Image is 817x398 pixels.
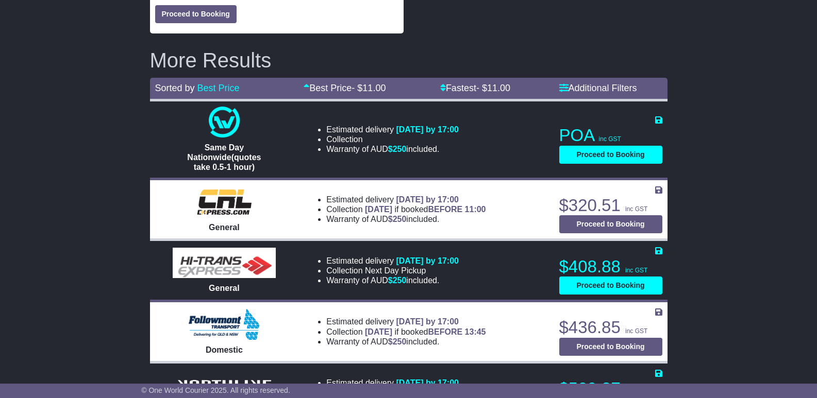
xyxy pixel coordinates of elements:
span: [DATE] by 17:00 [396,125,459,134]
span: 250 [393,276,407,285]
span: 13:45 [465,327,486,336]
li: Estimated delivery [326,195,486,204]
span: inc GST [625,267,647,274]
li: Warranty of AUD included. [326,144,459,154]
button: Proceed to Booking [559,146,662,164]
span: 11:00 [465,205,486,214]
span: Next Day Pickup [365,266,426,275]
span: [DATE] by 17:00 [396,256,459,265]
li: Collection [326,266,459,275]
button: Proceed to Booking [559,338,662,356]
button: Proceed to Booking [559,215,662,233]
span: inc GST [625,327,647,335]
li: Estimated delivery [326,317,486,326]
span: $ [388,145,407,153]
a: Additional Filters [559,83,637,93]
span: Domestic [206,345,243,354]
li: Collection [326,134,459,144]
li: Estimated delivery [326,378,486,388]
li: Warranty of AUD included. [326,337,486,347]
span: © One World Courier 2025. All rights reserved. [141,386,290,394]
img: Northline Distribution: GENERAL [173,377,276,394]
span: $ [388,276,407,285]
img: Followmont Transport: Domestic [189,309,259,340]
span: 250 [393,145,407,153]
span: - $ [476,83,510,93]
a: Fastest- $11.00 [440,83,510,93]
a: Best Price- $11.00 [304,83,386,93]
button: Proceed to Booking [559,276,662,295]
li: Collection [326,204,486,214]
li: Estimated delivery [326,125,459,134]
span: [DATE] by 17:00 [396,317,459,326]
img: CRL: General [191,186,258,217]
li: Collection [326,327,486,337]
span: if booked [365,205,486,214]
p: POA [559,125,662,146]
span: - $ [352,83,386,93]
span: 250 [393,215,407,223]
span: Same Day Nationwide(quotes take 0.5-1 hour) [187,143,261,171]
span: General [209,284,240,292]
span: BEFORE [428,327,462,336]
span: inc GST [625,205,647,213]
button: Proceed to Booking [155,5,237,23]
span: 250 [393,337,407,346]
span: [DATE] [365,205,392,214]
span: General [209,223,240,232]
h2: More Results [150,49,668,72]
span: [DATE] [365,327,392,336]
span: BEFORE [428,205,462,214]
span: inc GST [599,135,621,143]
li: Warranty of AUD included. [326,214,486,224]
span: 11.00 [362,83,386,93]
p: $408.88 [559,256,662,277]
span: if booked [365,327,486,336]
span: 11.00 [487,83,510,93]
li: Estimated delivery [326,256,459,266]
span: Sorted by [155,83,195,93]
li: Warranty of AUD included. [326,275,459,285]
span: [DATE] by 17:00 [396,195,459,204]
span: $ [388,337,407,346]
a: Best Price [197,83,240,93]
p: $320.51 [559,195,662,216]
span: [DATE] by 17:00 [396,378,459,387]
p: $436.85 [559,317,662,338]
img: HiTrans (Machship): General [173,248,276,278]
span: $ [388,215,407,223]
img: One World Courier: Same Day Nationwide(quotes take 0.5-1 hour) [209,107,240,137]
